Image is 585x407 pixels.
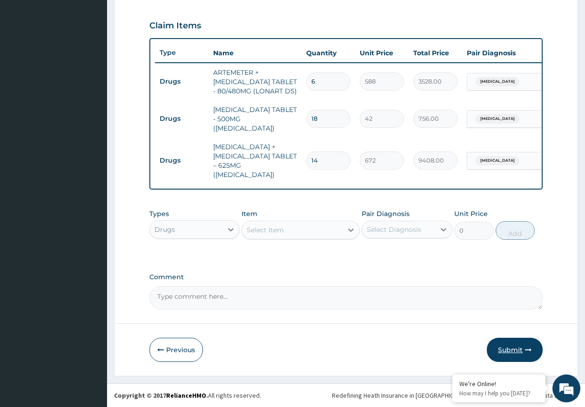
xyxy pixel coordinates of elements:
[107,383,585,407] footer: All rights reserved.
[409,44,462,62] th: Total Price
[155,110,208,127] td: Drugs
[149,338,203,362] button: Previous
[155,44,208,61] th: Type
[332,391,578,400] div: Redefining Heath Insurance in [GEOGRAPHIC_DATA] using Telemedicine and Data Science!
[54,117,128,211] span: We're online!
[476,156,519,165] span: [MEDICAL_DATA]
[166,391,206,400] a: RelianceHMO
[48,52,156,64] div: Chat with us now
[247,225,284,235] div: Select Item
[462,44,565,62] th: Pair Diagnosis
[496,221,535,240] button: Add
[476,77,519,86] span: [MEDICAL_DATA]
[302,44,355,62] th: Quantity
[208,44,302,62] th: Name
[155,73,208,90] td: Drugs
[5,254,177,286] textarea: Type your message and hit 'Enter'
[17,46,38,70] img: d_794563401_company_1708531726252_794563401
[208,100,302,138] td: [MEDICAL_DATA] TABLET - 500MG ([MEDICAL_DATA])
[155,152,208,169] td: Drugs
[454,209,488,218] label: Unit Price
[476,114,519,124] span: [MEDICAL_DATA]
[149,21,201,31] h3: Claim Items
[149,273,543,281] label: Comment
[153,5,175,27] div: Minimize live chat window
[114,391,208,400] strong: Copyright © 2017 .
[459,380,538,388] div: We're Online!
[487,338,543,362] button: Submit
[155,225,175,234] div: Drugs
[459,389,538,397] p: How may I help you today?
[208,138,302,184] td: [MEDICAL_DATA] + [MEDICAL_DATA] TABLET – 625MG ([MEDICAL_DATA])
[208,63,302,100] td: ARTEMETER + [MEDICAL_DATA] TABLET - 80/480MG (LONART DS)
[242,209,257,218] label: Item
[149,210,169,218] label: Types
[355,44,409,62] th: Unit Price
[362,209,410,218] label: Pair Diagnosis
[367,225,421,234] div: Select Diagnosis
